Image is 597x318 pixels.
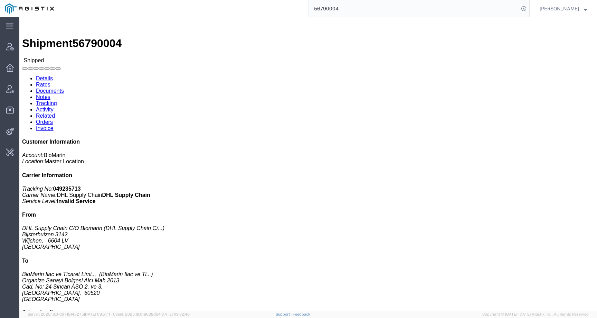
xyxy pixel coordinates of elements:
span: Server: 2025.18.0-dd719145275 [28,312,110,316]
span: Client: 2025.18.0-9839db4 [113,312,190,316]
iframe: FS Legacy Container [19,17,597,311]
img: logo [5,3,54,14]
a: Support [276,312,293,316]
input: Search for shipment number, reference number [309,0,519,17]
a: Feedback [293,312,310,316]
span: [DATE] 09:32:48 [161,312,190,316]
span: [DATE] 09:51:11 [84,312,110,316]
span: Copyright © [DATE]-[DATE] Agistix Inc., All Rights Reserved [482,311,589,317]
span: Kate Petrenko [540,5,579,12]
button: [PERSON_NAME] [539,4,587,13]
